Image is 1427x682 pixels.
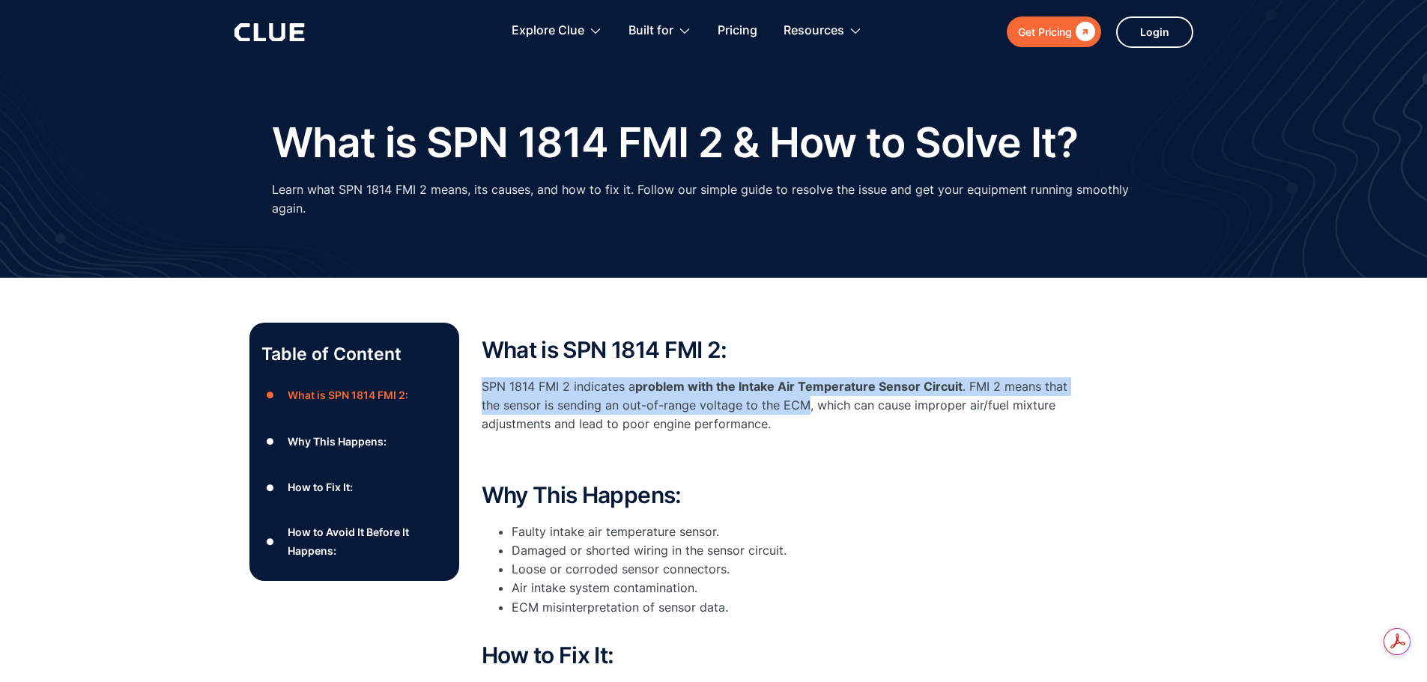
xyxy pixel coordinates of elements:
a: ●How to Avoid It Before It Happens: [261,523,447,560]
li: ECM misinterpretation of sensor data. [512,598,1081,636]
div: Explore Clue [512,7,602,55]
div:  [1072,22,1095,41]
h2: Why This Happens: [482,483,1081,508]
li: Faulty intake air temperature sensor. [512,523,1081,541]
a: Get Pricing [1007,16,1101,47]
p: Table of Content [261,342,447,366]
div: ● [261,384,279,407]
div: ● [261,430,279,453]
a: ●How to Fix It: [261,476,447,499]
strong: problem with the Intake Air Temperature Sensor Circuit [635,379,963,394]
div: Get Pricing [1018,22,1072,41]
div: How to Avoid It Before It Happens: [288,523,446,560]
div: What is SPN 1814 FMI 2: [288,386,408,404]
h1: What is SPN 1814 FMI 2 & How to Solve It? [272,120,1079,165]
li: Damaged or shorted wiring in the sensor circuit. [512,541,1081,560]
div: Explore Clue [512,7,584,55]
li: Loose or corroded sensor connectors. [512,560,1081,579]
div: How to Fix It: [288,478,353,496]
h2: What is SPN 1814 FMI 2: [482,338,1081,362]
div: Resources [784,7,862,55]
a: ●What is SPN 1814 FMI 2: [261,384,447,407]
li: Air intake system contamination. [512,579,1081,597]
a: Pricing [718,7,757,55]
div: ● [261,476,279,499]
p: ‍ [482,449,1081,468]
div: Why This Happens: [288,432,387,451]
div: Built for [628,7,673,55]
div: Built for [628,7,691,55]
h2: How to Fix It: [482,643,1081,668]
p: Learn what SPN 1814 FMI 2 means, its causes, and how to fix it. Follow our simple guide to resolv... [272,180,1156,218]
div: ● [261,530,279,552]
a: Login [1116,16,1193,48]
p: SPN 1814 FMI 2 indicates a . FMI 2 means that the sensor is sending an out-of-range voltage to th... [482,377,1081,434]
div: Resources [784,7,844,55]
a: ●Why This Happens: [261,430,447,453]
